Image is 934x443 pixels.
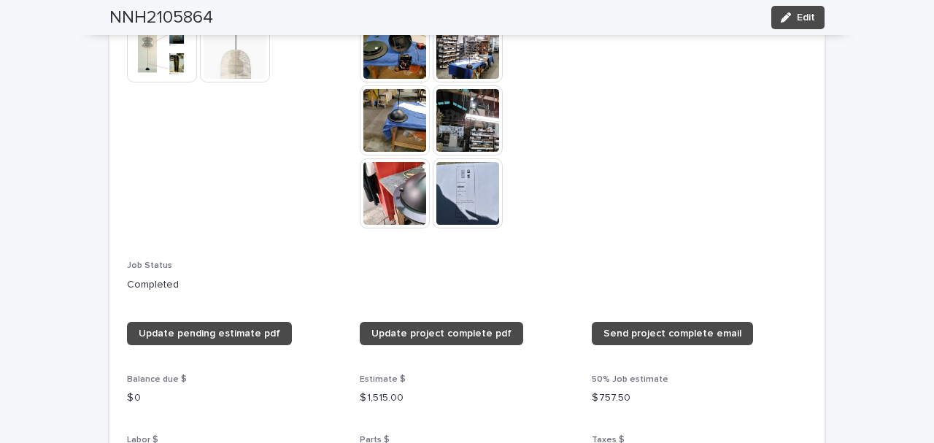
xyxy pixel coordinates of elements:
[371,328,512,339] span: Update project complete pdf
[109,7,213,28] h2: NNH2105864
[127,390,342,406] p: $ 0
[127,261,172,270] span: Job Status
[127,277,807,293] p: Completed
[360,375,406,384] span: Estimate $
[797,12,815,23] span: Edit
[360,390,575,406] p: $ 1,515.00
[360,322,523,345] a: Update project complete pdf
[592,322,753,345] a: Send project complete email
[592,375,668,384] span: 50% Job estimate
[603,328,741,339] span: Send project complete email
[771,6,825,29] button: Edit
[139,328,280,339] span: Update pending estimate pdf
[592,390,807,406] p: $ 757.50
[127,375,187,384] span: Balance due $
[127,322,292,345] a: Update pending estimate pdf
